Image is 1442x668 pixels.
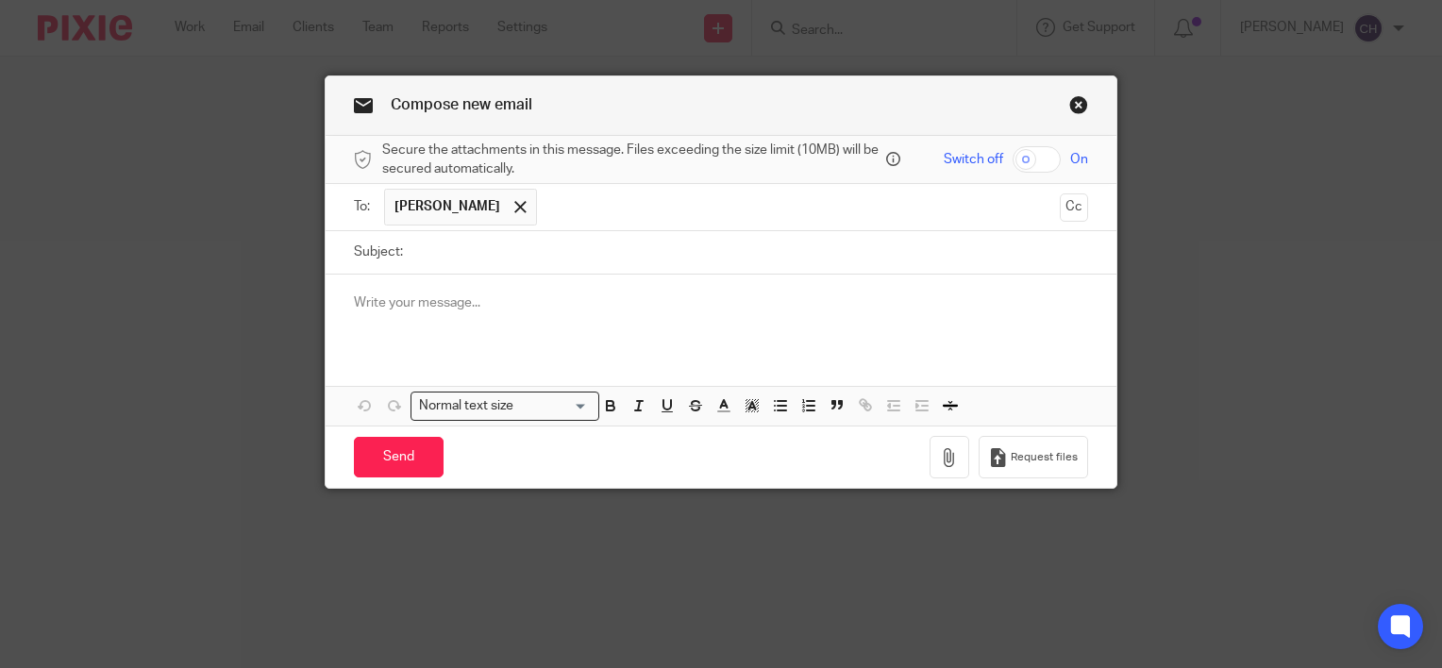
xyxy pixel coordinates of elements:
label: To: [354,197,375,216]
div: Search for option [411,392,599,421]
a: Close this dialog window [1069,95,1088,121]
label: Subject: [354,242,403,261]
input: Search for option [520,396,588,416]
span: Secure the attachments in this message. Files exceeding the size limit (10MB) will be secured aut... [382,141,881,179]
span: Switch off [944,150,1003,169]
span: Request files [1011,450,1078,465]
span: Normal text size [415,396,518,416]
span: On [1070,150,1088,169]
span: [PERSON_NAME] [394,197,500,216]
button: Request files [979,436,1088,478]
input: Send [354,437,444,477]
span: Compose new email [391,97,532,112]
button: Cc [1060,193,1088,222]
